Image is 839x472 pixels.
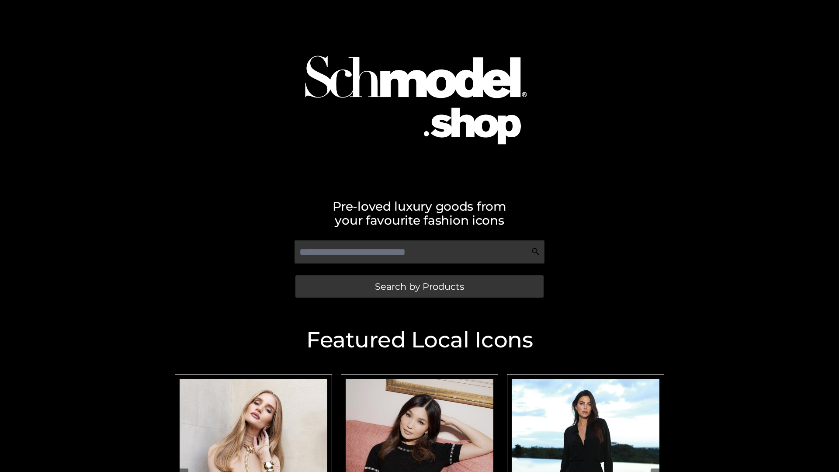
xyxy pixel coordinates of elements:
a: Search by Products [295,275,544,298]
span: Search by Products [375,282,464,291]
h2: Featured Local Icons​ [170,329,669,351]
h2: Pre-loved luxury goods from your favourite fashion icons [170,199,669,227]
img: Search Icon [531,247,540,256]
